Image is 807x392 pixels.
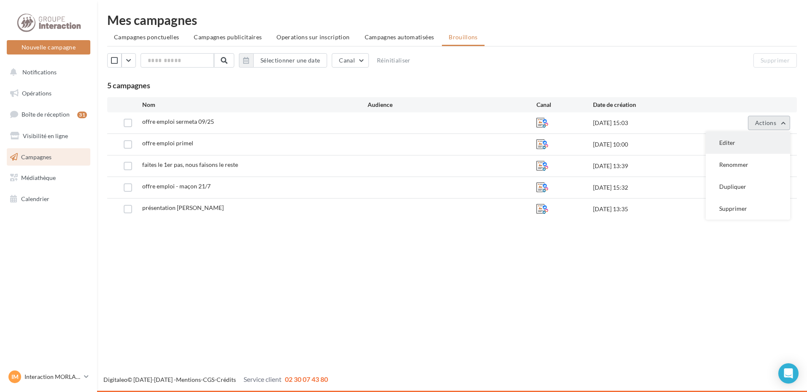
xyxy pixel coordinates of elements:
[77,112,87,118] div: 31
[103,376,328,383] span: © [DATE]-[DATE] - - -
[21,174,56,181] span: Médiathèque
[593,162,706,170] div: [DATE] 13:39
[142,101,368,109] div: Nom
[23,132,68,139] span: Visibilité en ligne
[103,376,127,383] a: Digitaleo
[239,53,327,68] button: Sélectionner une date
[7,369,90,385] a: IM Interaction MORLAIX
[194,33,262,41] span: Campagnes publicitaires
[203,376,214,383] a: CGS
[22,90,51,97] span: Opérations
[332,53,369,68] button: Canal
[5,105,92,123] a: Boîte de réception31
[755,119,776,126] span: Actions
[217,376,236,383] a: Crédits
[593,101,706,109] div: Date de création
[753,53,797,68] button: Supprimer
[374,55,414,65] button: Réinitialiser
[24,373,81,381] p: Interaction MORLAIX
[5,148,92,166] a: Campagnes
[142,139,193,147] span: offre emploi primel
[253,53,327,68] button: Sélectionner une date
[21,195,49,202] span: Calendrier
[142,161,238,168] span: faites le 1er pas, nous faisons le reste
[5,169,92,187] a: Médiathèque
[107,14,797,26] div: Mes campagnes
[748,116,790,130] button: Actions
[706,176,790,198] button: Dupliquer
[536,101,593,109] div: Canal
[285,375,328,383] span: 02 30 07 43 80
[593,183,706,192] div: [DATE] 15:32
[5,63,89,81] button: Notifications
[276,33,349,41] span: Operations sur inscription
[142,204,224,211] span: présentation valérie
[114,33,179,41] span: Campagnes ponctuelles
[706,154,790,176] button: Renommer
[7,40,90,54] button: Nouvelle campagne
[107,81,150,90] span: 5 campagnes
[5,84,92,102] a: Opérations
[593,205,706,213] div: [DATE] 13:35
[706,132,790,154] button: Editer
[244,375,282,383] span: Service client
[11,373,19,381] span: IM
[5,190,92,208] a: Calendrier
[142,182,211,190] span: offre emploi - maçon 21/7
[22,111,70,118] span: Boîte de réception
[593,140,706,149] div: [DATE] 10:00
[778,363,799,384] div: Open Intercom Messenger
[365,33,434,41] span: Campagnes automatisées
[176,376,201,383] a: Mentions
[593,119,706,127] div: [DATE] 15:03
[706,198,790,220] button: Supprimer
[5,127,92,145] a: Visibilité en ligne
[142,118,214,125] span: offre emploi sermeta 09/25
[21,153,51,160] span: Campagnes
[22,68,57,76] span: Notifications
[368,101,537,109] div: Audience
